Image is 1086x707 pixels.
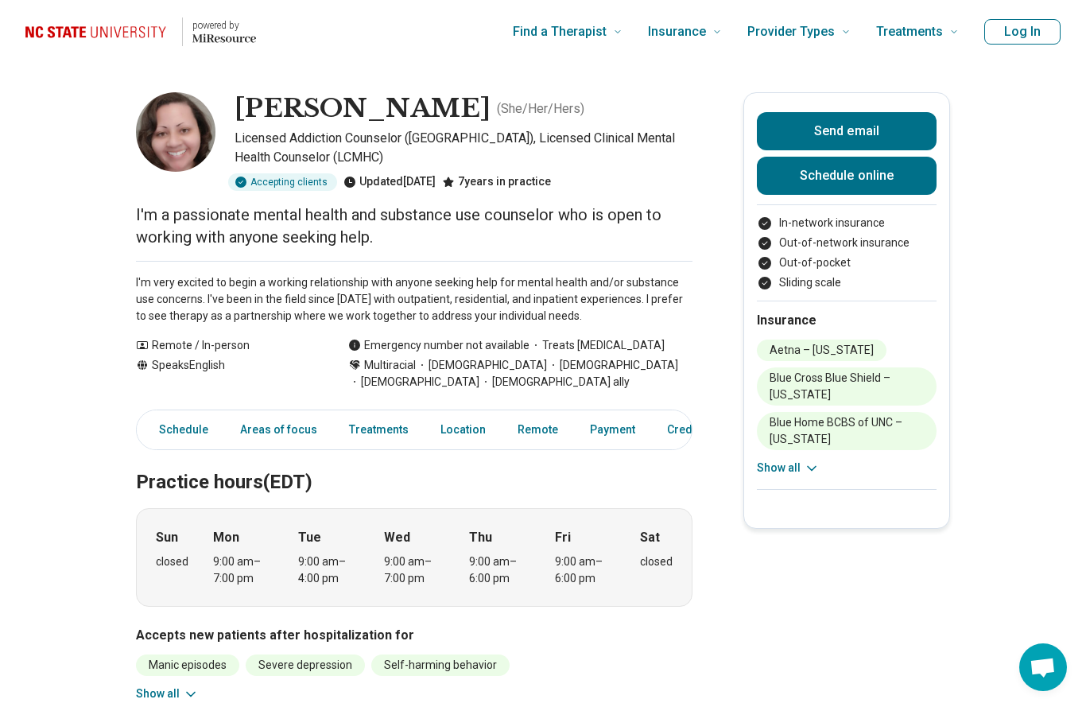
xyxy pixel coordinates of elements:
[136,357,316,390] div: Speaks English
[140,414,218,446] a: Schedule
[757,274,937,291] li: Sliding scale
[547,357,678,374] span: [DEMOGRAPHIC_DATA]
[513,21,607,43] span: Find a Therapist
[156,554,188,570] div: closed
[431,414,495,446] a: Location
[757,254,937,271] li: Out-of-pocket
[384,528,410,547] strong: Wed
[371,655,510,676] li: Self-harming behavior
[348,337,529,354] div: Emergency number not available
[213,528,239,547] strong: Mon
[1019,643,1067,691] div: Open chat
[640,528,660,547] strong: Sat
[384,554,445,587] div: 9:00 am – 7:00 pm
[757,215,937,291] ul: Payment options
[136,508,692,607] div: When does the program meet?
[648,21,706,43] span: Insurance
[757,412,937,450] li: Blue Home BCBS of UNC – [US_STATE]
[136,92,215,172] img: Tiffany Corbett, Licensed Addiction Counselor (LAC)
[136,431,692,496] h2: Practice hours (EDT)
[747,21,835,43] span: Provider Types
[757,460,820,476] button: Show all
[497,99,584,118] p: ( She/Her/Hers )
[657,414,737,446] a: Credentials
[640,554,673,570] div: closed
[416,357,547,374] span: [DEMOGRAPHIC_DATA]
[757,215,937,231] li: In-network insurance
[136,686,199,702] button: Show all
[235,92,491,126] h1: [PERSON_NAME]
[757,340,886,361] li: Aetna – [US_STATE]
[529,337,665,354] span: Treats [MEDICAL_DATA]
[348,374,479,390] span: [DEMOGRAPHIC_DATA]
[442,173,551,191] div: 7 years in practice
[757,367,937,406] li: Blue Cross Blue Shield – [US_STATE]
[136,274,692,324] p: I'm very excited to begin a working relationship with anyone seeking help for mental health and/o...
[298,528,321,547] strong: Tue
[580,414,645,446] a: Payment
[757,112,937,150] button: Send email
[343,173,436,191] div: Updated [DATE]
[231,414,327,446] a: Areas of focus
[228,173,337,191] div: Accepting clients
[136,337,316,354] div: Remote / In-person
[156,528,178,547] strong: Sun
[555,554,616,587] div: 9:00 am – 6:00 pm
[469,554,530,587] div: 9:00 am – 6:00 pm
[192,19,256,32] p: powered by
[136,626,692,645] h3: Accepts new patients after hospitalization for
[339,414,418,446] a: Treatments
[235,129,692,167] p: Licensed Addiction Counselor ([GEOGRAPHIC_DATA]), Licensed Clinical Mental Health Counselor (LCMHC)
[757,235,937,251] li: Out-of-network insurance
[757,157,937,195] a: Schedule online
[469,528,492,547] strong: Thu
[757,311,937,330] h2: Insurance
[984,19,1061,45] button: Log In
[136,204,692,248] p: I'm a passionate mental health and substance use counselor who is open to working with anyone see...
[246,655,365,676] li: Severe depression
[213,554,274,587] div: 9:00 am – 7:00 pm
[555,528,571,547] strong: Fri
[298,554,359,587] div: 9:00 am – 4:00 pm
[364,357,416,374] span: Multiracial
[136,655,239,676] li: Manic episodes
[479,374,630,390] span: [DEMOGRAPHIC_DATA] ally
[508,414,568,446] a: Remote
[876,21,943,43] span: Treatments
[25,6,256,57] a: Home page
